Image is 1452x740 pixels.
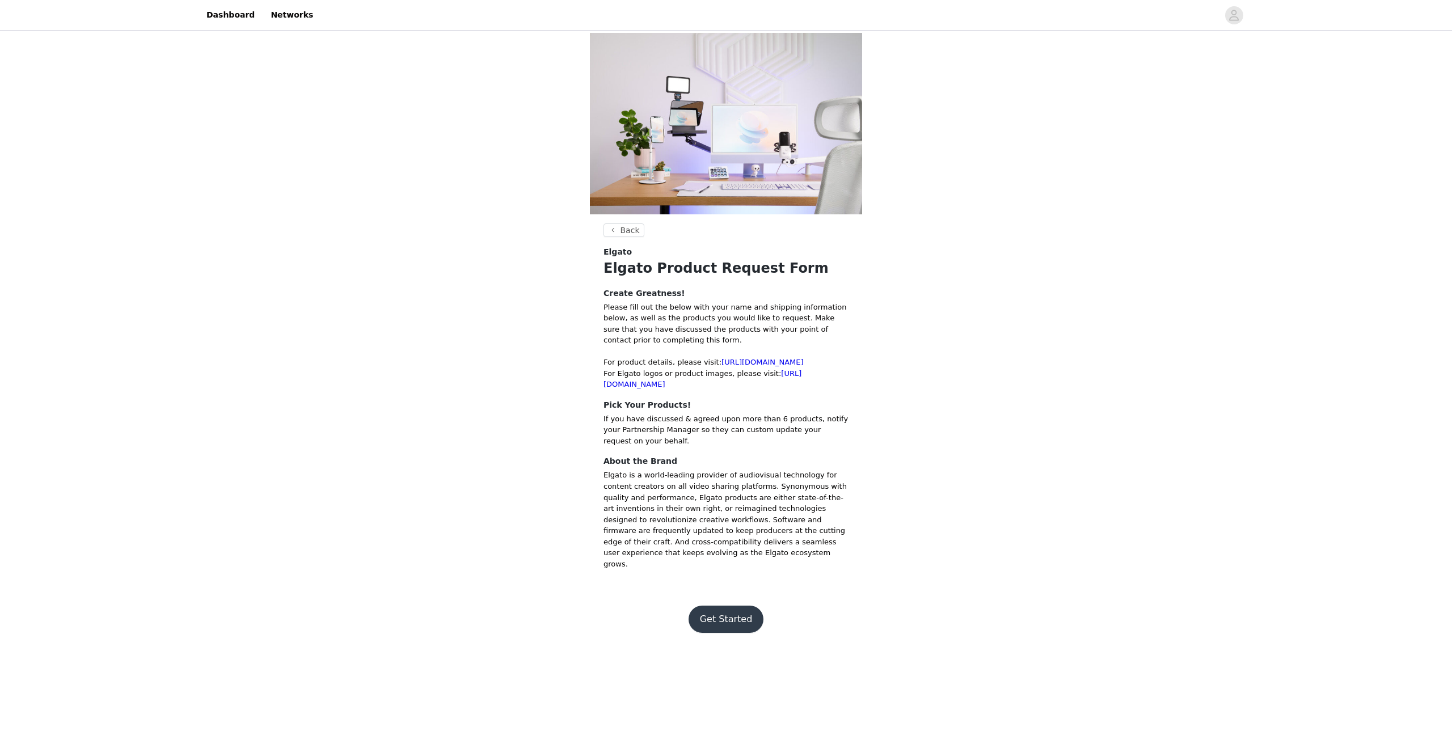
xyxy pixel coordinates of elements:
[264,2,320,28] a: Networks
[721,358,804,366] a: [URL][DOMAIN_NAME]
[603,258,849,278] h1: Elgato Product Request Form
[689,606,764,633] button: Get Started
[603,455,849,467] h4: About the Brand
[603,302,849,368] p: Please fill out the below with your name and shipping information below, as well as the products ...
[200,2,261,28] a: Dashboard
[603,413,849,447] p: If you have discussed & agreed upon more than 6 products, notify your Partnership Manager so they...
[590,33,862,214] img: campaign image
[603,470,849,569] p: Elgato is a world-leading provider of audiovisual technology for content creators on all video sh...
[1229,6,1239,24] div: avatar
[603,368,849,390] p: For Elgato logos or product images, please visit:
[603,399,849,411] h4: Pick Your Products!
[603,246,632,258] span: Elgato
[603,223,644,237] button: Back
[603,287,849,299] h4: Create Greatness!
